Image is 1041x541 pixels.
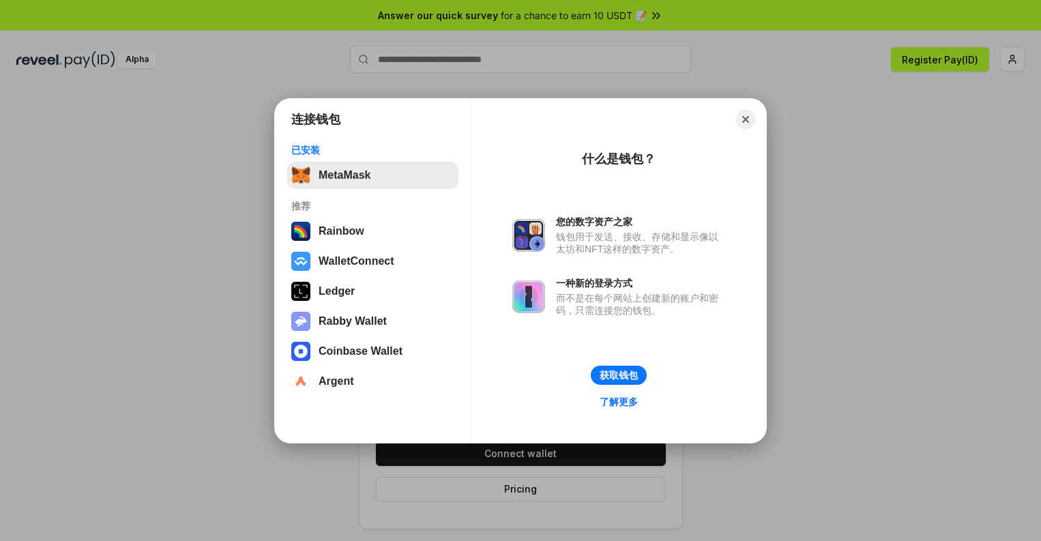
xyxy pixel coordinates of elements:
button: 获取钱包 [591,366,647,385]
div: 什么是钱包？ [582,151,656,167]
img: svg+xml,%3Csvg%20xmlns%3D%22http%3A%2F%2Fwww.w3.org%2F2000%2Fsvg%22%20fill%3D%22none%22%20viewBox... [291,312,310,331]
img: svg+xml,%3Csvg%20width%3D%2228%22%20height%3D%2228%22%20viewBox%3D%220%200%2028%2028%22%20fill%3D... [291,342,310,361]
div: Coinbase Wallet [319,345,402,357]
button: Rainbow [287,218,458,245]
img: svg+xml,%3Csvg%20width%3D%2228%22%20height%3D%2228%22%20viewBox%3D%220%200%2028%2028%22%20fill%3D... [291,372,310,391]
div: Ledger [319,285,355,297]
div: Rabby Wallet [319,315,387,327]
a: 了解更多 [591,393,646,411]
div: 钱包用于发送、接收、存储和显示像以太坊和NFT这样的数字资产。 [556,231,725,255]
button: Coinbase Wallet [287,338,458,365]
button: Argent [287,368,458,395]
div: 您的数字资产之家 [556,216,725,228]
button: WalletConnect [287,248,458,275]
button: Ledger [287,278,458,305]
div: Argent [319,375,354,388]
button: Close [736,110,755,129]
img: svg+xml,%3Csvg%20xmlns%3D%22http%3A%2F%2Fwww.w3.org%2F2000%2Fsvg%22%20width%3D%2228%22%20height%3... [291,282,310,301]
div: 了解更多 [600,396,638,408]
img: svg+xml,%3Csvg%20fill%3D%22none%22%20height%3D%2233%22%20viewBox%3D%220%200%2035%2033%22%20width%... [291,166,310,185]
h1: 连接钱包 [291,111,340,128]
button: Rabby Wallet [287,308,458,335]
img: svg+xml,%3Csvg%20xmlns%3D%22http%3A%2F%2Fwww.w3.org%2F2000%2Fsvg%22%20fill%3D%22none%22%20viewBox... [512,280,545,313]
img: svg+xml,%3Csvg%20xmlns%3D%22http%3A%2F%2Fwww.w3.org%2F2000%2Fsvg%22%20fill%3D%22none%22%20viewBox... [512,219,545,252]
div: MetaMask [319,169,370,181]
div: 而不是在每个网站上创建新的账户和密码，只需连接您的钱包。 [556,292,725,317]
div: 获取钱包 [600,369,638,381]
button: MetaMask [287,162,458,189]
img: svg+xml,%3Csvg%20width%3D%2228%22%20height%3D%2228%22%20viewBox%3D%220%200%2028%2028%22%20fill%3D... [291,252,310,271]
div: 一种新的登录方式 [556,277,725,289]
img: svg+xml,%3Csvg%20width%3D%22120%22%20height%3D%22120%22%20viewBox%3D%220%200%20120%20120%22%20fil... [291,222,310,241]
div: WalletConnect [319,255,394,267]
div: 已安装 [291,144,454,156]
div: 推荐 [291,200,454,212]
div: Rainbow [319,225,364,237]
